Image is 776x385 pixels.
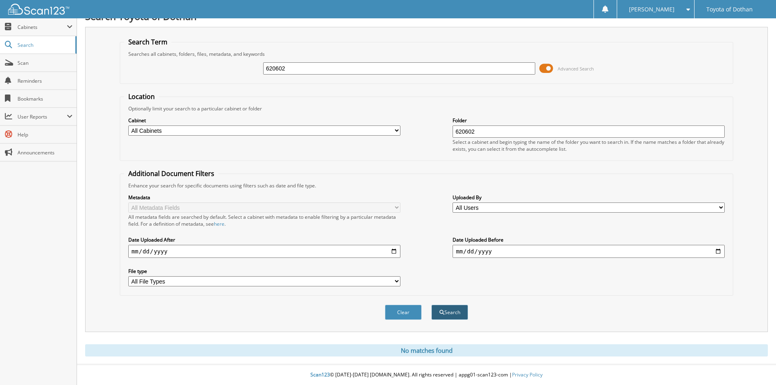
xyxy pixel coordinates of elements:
[128,268,400,275] label: File type
[85,344,768,356] div: No matches found
[18,149,73,156] span: Announcements
[18,42,71,48] span: Search
[128,194,400,201] label: Metadata
[124,92,159,101] legend: Location
[128,117,400,124] label: Cabinet
[453,117,725,124] label: Folder
[453,236,725,243] label: Date Uploaded Before
[453,245,725,258] input: end
[124,169,218,178] legend: Additional Document Filters
[128,245,400,258] input: start
[18,59,73,66] span: Scan
[706,7,753,12] span: Toyota of Dothan
[18,95,73,102] span: Bookmarks
[18,113,67,120] span: User Reports
[18,131,73,138] span: Help
[735,346,776,385] iframe: Chat Widget
[128,236,400,243] label: Date Uploaded After
[629,7,675,12] span: [PERSON_NAME]
[18,77,73,84] span: Reminders
[431,305,468,320] button: Search
[8,4,69,15] img: scan123-logo-white.svg
[558,66,594,72] span: Advanced Search
[453,194,725,201] label: Uploaded By
[124,182,729,189] div: Enhance your search for specific documents using filters such as date and file type.
[453,139,725,152] div: Select a cabinet and begin typing the name of the folder you want to search in. If the name match...
[310,371,330,378] span: Scan123
[77,365,776,385] div: © [DATE]-[DATE] [DOMAIN_NAME]. All rights reserved | appg01-scan123-com |
[124,37,171,46] legend: Search Term
[124,51,729,57] div: Searches all cabinets, folders, files, metadata, and keywords
[18,24,67,31] span: Cabinets
[128,213,400,227] div: All metadata fields are searched by default. Select a cabinet with metadata to enable filtering b...
[214,220,224,227] a: here
[124,105,729,112] div: Optionally limit your search to a particular cabinet or folder
[385,305,422,320] button: Clear
[512,371,543,378] a: Privacy Policy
